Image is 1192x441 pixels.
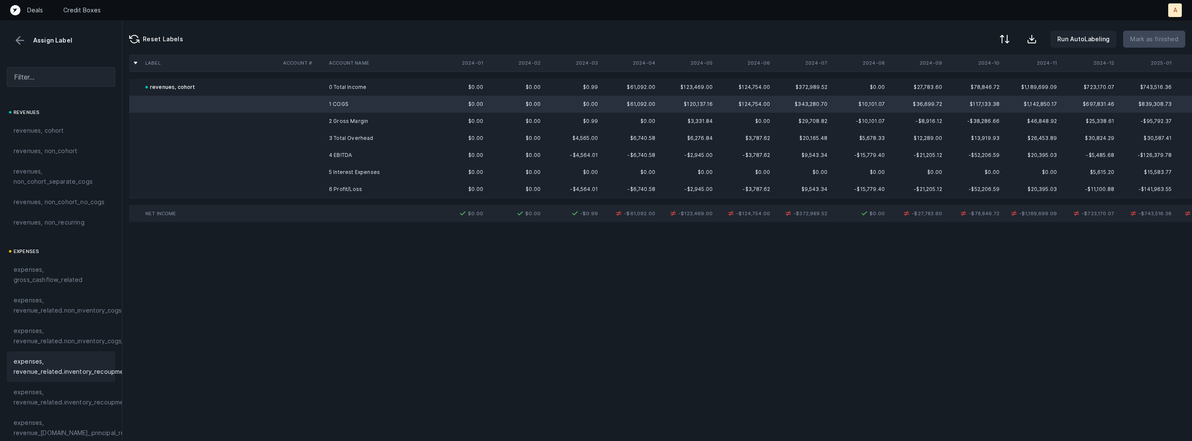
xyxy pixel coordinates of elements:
td: $0.00 [429,164,487,181]
td: $0.00 [716,113,773,130]
td: $20,395.03 [1003,147,1060,164]
td: -$38,286.66 [946,113,1003,130]
img: 7413b82b75c0d00168ab4a076994095f.svg [859,208,869,219]
td: $0.99 [544,113,601,130]
td: $46,848.92 [1003,113,1060,130]
td: $25,338.61 [1060,113,1118,130]
th: 2025-01 [1118,54,1175,71]
td: $61,092.00 [601,79,659,96]
span: revenues, non_cohort [14,146,77,156]
img: 2d4cea4e0e7287338f84d783c1d74d81.svg [1009,208,1019,219]
div: revenues, cohort [145,82,195,92]
span: revenues, non_recurring [14,217,85,228]
p: A [1173,6,1177,14]
span: expenses, revenue_related.inventory_recoupment_non_cohort [14,387,166,407]
td: -$2,945.00 [659,181,716,198]
th: 2024-09 [888,54,946,71]
td: $0.00 [831,164,888,181]
img: 2d4cea4e0e7287338f84d783c1d74d81.svg [958,208,968,219]
td: $30,824.29 [1060,130,1118,147]
th: 2024-08 [831,54,888,71]
th: 2024-02 [487,54,544,71]
td: $1,189,699.09 [1003,79,1060,96]
td: $117,133.38 [946,96,1003,113]
td: $124,754.00 [716,79,773,96]
td: $0.00 [601,164,659,181]
td: $372,989.52 [773,79,831,96]
img: 2d4cea4e0e7287338f84d783c1d74d81.svg [1071,208,1082,219]
td: $124,754.00 [716,96,773,113]
td: $15,583.77 [1118,164,1175,181]
td: $36,699.72 [888,96,946,113]
td: $0.00 [429,147,487,164]
span: revenues, non_cohort_no_cogs [14,197,105,207]
th: 2024-05 [659,54,716,71]
td: -$1,189,699.09 [1003,205,1060,222]
td: $0.00 [487,181,544,198]
td: -$11,100.88 [1060,181,1118,198]
td: $743,516.36 [1118,79,1175,96]
img: 2d4cea4e0e7287338f84d783c1d74d81.svg [726,208,736,219]
span: revenues [14,107,40,117]
th: Account # [280,54,326,71]
input: Filter... [7,67,115,87]
td: $0.00 [487,79,544,96]
td: $343,280.70 [773,96,831,113]
td: -$372,989.52 [773,205,831,222]
td: -$78,846.72 [946,205,1003,222]
td: $10,101.07 [831,96,888,113]
td: -$3,787.62 [716,147,773,164]
td: $12,289.00 [888,130,946,147]
button: Reset Labels [122,31,190,48]
td: -$95,792.37 [1118,113,1175,130]
td: $0.00 [429,113,487,130]
th: Label [142,54,280,71]
td: $0.99 [544,79,601,96]
td: $9,543.34 [773,147,831,164]
td: $3,787.62 [716,130,773,147]
td: -$3,787.62 [716,181,773,198]
td: $0.00 [429,79,487,96]
td: $5,678.33 [831,130,888,147]
td: $3,331.84 [659,113,716,130]
td: $0.00 [487,113,544,130]
img: 2d4cea4e0e7287338f84d783c1d74d81.svg [783,208,793,219]
td: -$21,205.12 [888,147,946,164]
th: 2024-03 [544,54,601,71]
a: Credit Boxes [63,6,101,14]
td: $0.00 [946,164,1003,181]
p: Mark as finished [1130,34,1178,44]
td: -$4,564.01 [544,147,601,164]
td: $839,308.73 [1118,96,1175,113]
td: $0.00 [429,181,487,198]
td: $0.00 [773,164,831,181]
td: $0.00 [659,164,716,181]
td: $29,708.82 [773,113,831,130]
td: 6 Profit/Loss [326,181,429,198]
td: $0.00 [487,164,544,181]
td: $4,565.00 [544,130,601,147]
td: $0.00 [544,164,601,181]
td: -$8,916.12 [888,113,946,130]
td: $0.00 [487,147,544,164]
td: 2 Gross Margin [326,113,429,130]
img: 7413b82b75c0d00168ab4a076994095f.svg [570,208,580,219]
img: 7413b82b75c0d00168ab4a076994095f.svg [515,208,525,219]
td: $13,919.93 [946,130,1003,147]
span: expenses, revenue_related.non_inventory_cogs [14,295,122,316]
td: $27,783.60 [888,79,946,96]
td: $0.00 [888,164,946,181]
td: -$124,754.00 [716,205,773,222]
span: expenses, gross_cashflow_related [14,265,108,285]
span: expenses, revenue_[DOMAIN_NAME]_principal_recoupment [14,418,154,438]
td: $1,142,850.17 [1003,96,1060,113]
td: $6,276.84 [659,130,716,147]
td: -$126,379.78 [1118,147,1175,164]
td: 1 COGS [326,96,429,113]
p: Deals [27,6,43,14]
button: A [1168,3,1182,17]
div: Assign Label [7,34,115,47]
td: 3 Total Overhead [326,130,429,147]
img: 7413b82b75c0d00168ab4a076994095f.svg [458,208,468,219]
td: -$4,564.01 [544,181,601,198]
